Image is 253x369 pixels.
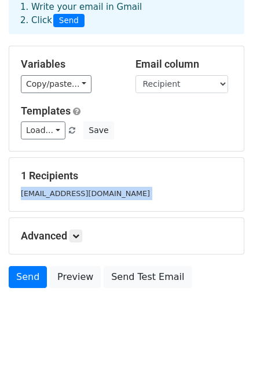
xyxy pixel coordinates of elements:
iframe: Chat Widget [195,313,253,369]
button: Save [83,121,113,139]
h5: Variables [21,58,118,71]
a: Copy/paste... [21,75,91,93]
a: Load... [21,121,65,139]
div: 1. Write your email in Gmail 2. Click [12,1,241,27]
span: Send [53,14,85,28]
h5: Email column [135,58,233,71]
h5: Advanced [21,230,232,242]
a: Templates [21,105,71,117]
a: Send Test Email [104,266,192,288]
h5: 1 Recipients [21,169,232,182]
a: Send [9,266,47,288]
a: Preview [50,266,101,288]
small: [EMAIL_ADDRESS][DOMAIN_NAME] [21,189,150,198]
